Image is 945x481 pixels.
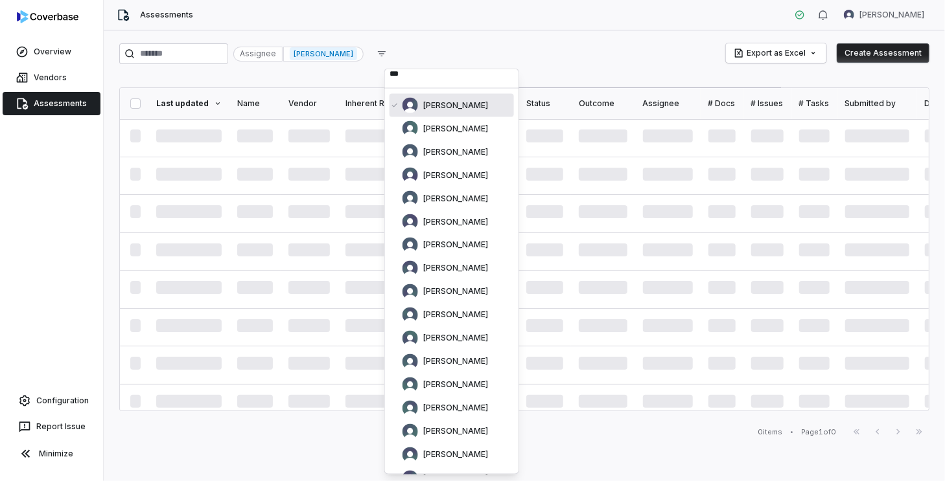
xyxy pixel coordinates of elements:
span: [PERSON_NAME] [423,287,488,297]
button: Export as Excel [726,43,826,63]
img: Melissa Berni avatar [402,121,418,137]
span: [PERSON_NAME] [423,147,488,157]
img: Gabriel Buracoski avatar [402,424,418,440]
button: Minimize [5,441,98,467]
img: Heidi Bower avatar [402,284,418,300]
span: [PERSON_NAME] [423,124,488,134]
div: • [790,427,793,436]
a: Overview [3,40,100,63]
img: Gabriel Zanardo avatar [402,447,418,463]
span: [PERSON_NAME] [423,310,488,320]
div: Inherent Risk [345,98,408,109]
div: Last updated [156,98,222,109]
span: [PERSON_NAME] [423,403,488,414]
img: Brayan Valero avatar [402,261,418,276]
span: Report Issue [36,421,86,432]
span: Minimize [39,449,73,459]
button: Create Assessment [837,43,929,63]
div: Vendor [288,98,330,109]
div: Name [237,98,273,109]
div: Submitted by [845,98,909,109]
img: Hugo Buenrostro avatar [402,377,418,393]
img: Nathalie Cubero avatar [402,214,418,230]
img: Weslley Ribeiro Da Silva avatar [402,354,418,370]
div: Page 1 of 0 [801,427,836,437]
span: Assessments [34,98,87,109]
img: Ronald Botleroo avatar [402,331,418,346]
div: [PERSON_NAME] [283,47,364,62]
div: # Tasks [799,98,830,109]
span: Assessments [140,10,193,20]
img: Felipe Bertho avatar [402,98,418,113]
span: [PERSON_NAME] [423,170,488,181]
img: Hamza Bin Mohammed Al Jabri avatar [402,401,418,416]
img: Aldo Garbayo Giusberti avatar [402,168,418,183]
img: Ben Rothke avatar [402,144,418,160]
div: Status [526,98,563,109]
a: Assessments [3,92,100,115]
span: Configuration [36,396,89,406]
span: [PERSON_NAME] [423,194,488,204]
a: Vendors [3,66,100,89]
img: logo-D7KZi-bG.svg [17,10,78,23]
img: Heber Santos avatar [402,191,418,207]
span: [PERSON_NAME] [423,240,488,251]
span: [PERSON_NAME] [423,263,488,274]
span: Vendors [34,73,67,83]
div: Assignee [643,98,693,109]
span: [PERSON_NAME] [423,217,488,227]
span: [PERSON_NAME] [859,10,924,20]
div: Assignee [233,47,283,62]
a: Configuration [5,389,98,412]
span: [PERSON_NAME] [290,47,357,60]
span: Overview [34,47,71,57]
span: [PERSON_NAME] [423,380,488,390]
button: Report Issue [5,415,98,438]
button: Felipe Bertho avatar[PERSON_NAME] [836,5,932,25]
span: [PERSON_NAME] [423,100,488,111]
span: [PERSON_NAME] [423,333,488,344]
span: [PERSON_NAME] [423,427,488,437]
img: Felipe Bertho avatar [844,10,854,20]
span: [PERSON_NAME] [423,357,488,367]
div: # Issues [751,98,784,109]
div: Outcome [579,98,627,109]
div: 0 items [758,427,782,437]
img: Bruna Ferrari avatar [402,238,418,253]
div: # Docs [708,98,736,109]
img: Joanna Bayer avatar [402,308,418,323]
span: [PERSON_NAME] [423,450,488,460]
